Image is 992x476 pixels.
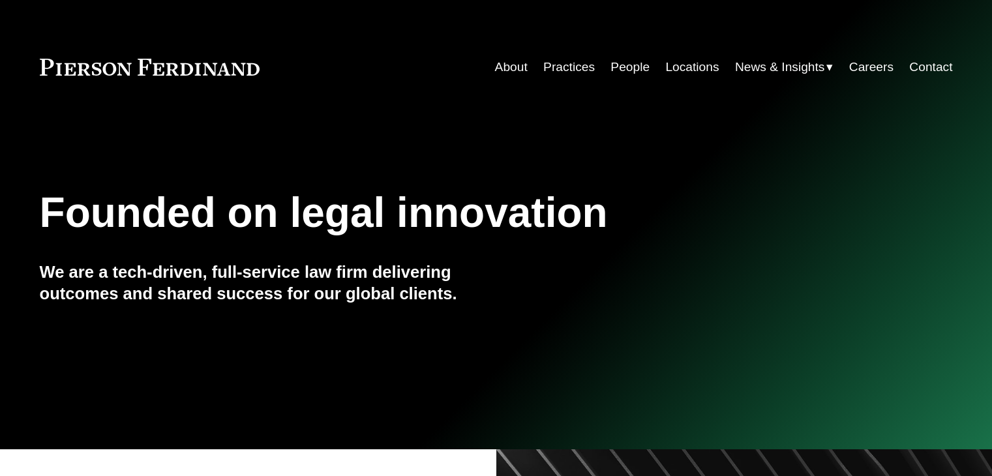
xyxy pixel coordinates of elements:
a: folder dropdown [735,55,834,80]
span: News & Insights [735,56,825,79]
a: Practices [543,55,595,80]
a: Contact [909,55,952,80]
h4: We are a tech-driven, full-service law firm delivering outcomes and shared success for our global... [40,261,496,304]
a: Careers [849,55,894,80]
h1: Founded on legal innovation [40,189,801,237]
a: About [495,55,528,80]
a: People [610,55,650,80]
a: Locations [665,55,719,80]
